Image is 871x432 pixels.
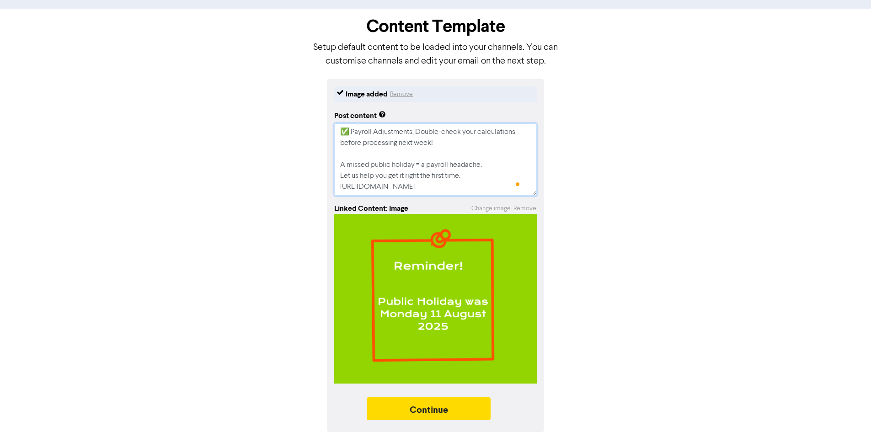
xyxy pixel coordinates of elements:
div: Linked Content: Image [334,203,408,214]
iframe: Chat Widget [825,388,871,432]
div: Post content [334,110,386,121]
div: Image added [346,89,388,100]
textarea: To enrich screen reader interactions, please activate Accessibility in Grammarly extension settings [334,123,537,196]
button: Remove [513,203,537,214]
h1: Content Template [312,16,559,37]
p: Setup default content to be loaded into your channels. You can customise channels and edit your e... [312,41,559,68]
button: Change image [471,203,511,214]
button: Continue [367,397,491,420]
button: Remove [390,89,413,100]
